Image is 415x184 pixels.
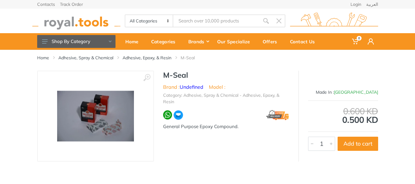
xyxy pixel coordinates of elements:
img: express.png [266,110,289,120]
li: M-Seal [181,55,204,61]
a: Contact Us [286,33,323,50]
h1: M-Seal [163,71,289,80]
div: Made In : [308,89,378,96]
a: 0 [348,33,363,50]
a: Home [37,55,49,61]
a: Track Order [60,2,83,6]
div: Brands [184,35,213,48]
span: 0 [357,36,362,41]
select: Category [125,15,174,27]
button: Add to cart [338,137,378,151]
button: Shop By Category [37,35,115,48]
a: Our Specialize [213,33,258,50]
div: Categories [147,35,184,48]
div: Home [121,35,147,48]
img: Royal Tools - M-Seal [57,91,134,142]
img: wa.webp [163,110,172,119]
a: Categories [147,33,184,50]
li: Category: Adhesive, Spray & Chemical - Adhesive, Epoxy, & Resin [163,92,289,105]
a: Home [121,33,147,50]
li: Brand : [163,83,203,91]
a: Login [350,2,361,6]
div: Our Specialize [213,35,258,48]
li: Model : [209,83,225,91]
div: 0.500 KD [308,107,378,124]
div: General Purpose Epoxy Compound. [163,123,289,130]
a: Adhesive, Epoxy, & Resin [123,55,171,61]
div: 0.600 KD [308,107,378,115]
a: Undefined [180,84,203,90]
img: ma.webp [173,110,183,120]
a: Contacts [37,2,55,6]
input: Site search [173,14,259,27]
a: Adhesive, Spray & Chemical [58,55,113,61]
a: Offers [258,33,286,50]
nav: breadcrumb [37,55,378,61]
img: Undefined [360,74,378,89]
a: العربية [366,2,378,6]
img: royal.tools Logo [32,13,120,29]
div: Contact Us [286,35,323,48]
span: [GEOGRAPHIC_DATA] [334,89,378,95]
div: Offers [258,35,286,48]
img: royal.tools Logo [290,13,378,29]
